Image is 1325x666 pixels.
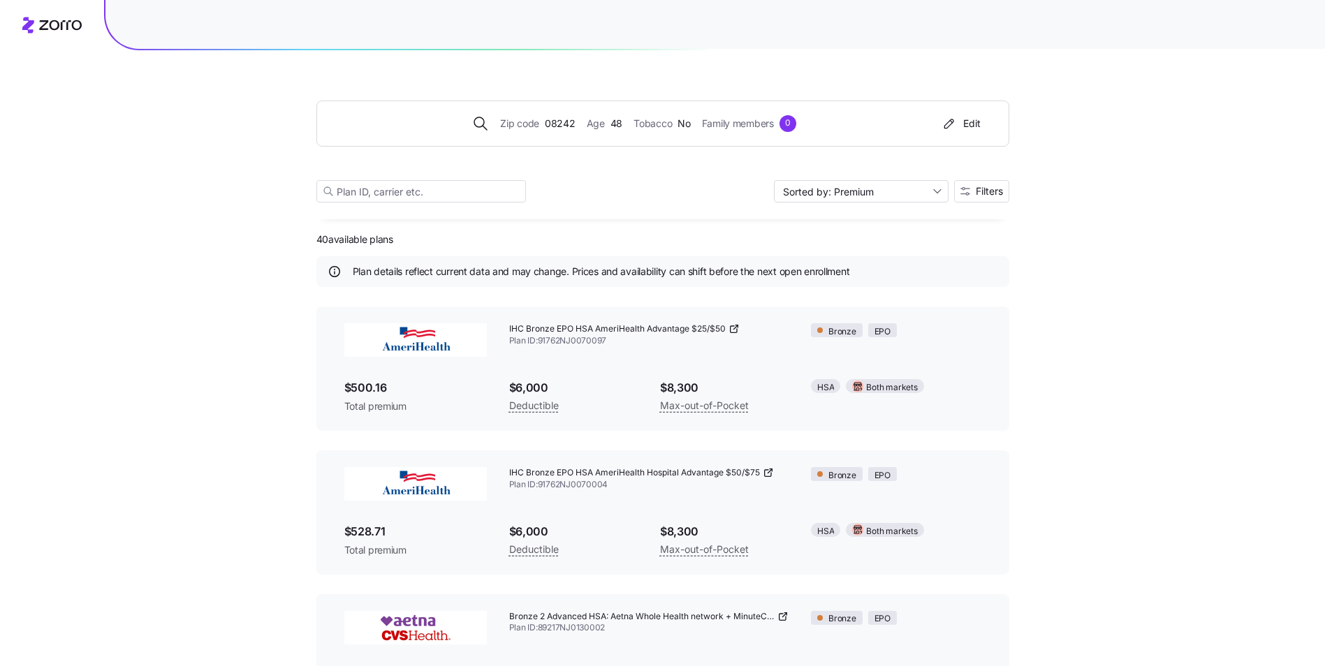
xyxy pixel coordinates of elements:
[509,541,559,558] span: Deductible
[353,265,850,279] span: Plan details reflect current data and may change. Prices and availability can shift before the ne...
[874,469,891,482] span: EPO
[866,381,917,394] span: Both markets
[935,112,986,135] button: Edit
[774,180,949,202] input: Sort by
[874,325,891,339] span: EPO
[660,379,789,397] span: $8,300
[344,523,487,540] span: $528.71
[509,611,775,623] span: Bronze 2 Advanced HSA: Aetna Whole Health network + MinuteClinic + Virtual Primary Care
[509,622,789,634] span: Plan ID: 89217NJ0130002
[344,543,487,557] span: Total premium
[509,335,789,347] span: Plan ID: 91762NJ0070097
[941,117,981,131] div: Edit
[866,525,917,538] span: Both markets
[316,232,393,246] span: 40 available plans
[817,381,834,394] span: HSA
[344,467,487,501] img: AmeriHealth
[500,116,539,131] span: Zip code
[344,611,487,644] img: Aetna CVS Health
[509,323,726,335] span: IHC Bronze EPO HSA AmeriHealth Advantage $25/$50
[344,399,487,413] span: Total premium
[828,325,856,339] span: Bronze
[817,525,834,538] span: HSA
[509,479,789,491] span: Plan ID: 91762NJ0070004
[344,379,487,397] span: $500.16
[702,116,774,131] span: Family members
[344,323,487,357] img: AmeriHealth
[610,116,622,131] span: 48
[828,612,856,626] span: Bronze
[660,397,749,414] span: Max-out-of-Pocket
[509,467,760,479] span: IHC Bronze EPO HSA AmeriHealth Hospital Advantage $50/$75
[545,116,576,131] span: 08242
[828,469,856,482] span: Bronze
[678,116,690,131] span: No
[634,116,672,131] span: Tobacco
[509,397,559,414] span: Deductible
[660,541,749,558] span: Max-out-of-Pocket
[874,612,891,626] span: EPO
[587,116,605,131] span: Age
[509,523,638,540] span: $6,000
[660,523,789,540] span: $8,300
[954,180,1009,202] button: Filters
[316,180,526,202] input: Plan ID, carrier etc.
[779,115,796,132] div: 0
[509,379,638,397] span: $6,000
[976,186,1003,196] span: Filters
